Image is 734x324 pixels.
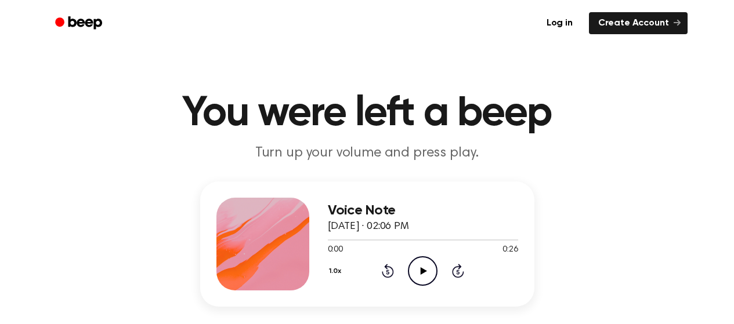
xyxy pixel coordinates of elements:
[537,12,582,34] a: Log in
[328,203,518,219] h3: Voice Note
[144,144,590,163] p: Turn up your volume and press play.
[328,244,343,256] span: 0:00
[70,93,664,134] h1: You were left a beep
[47,12,113,35] a: Beep
[328,221,409,232] span: [DATE] · 02:06 PM
[502,244,518,256] span: 0:26
[328,261,346,281] button: 1.0x
[589,12,688,34] a: Create Account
